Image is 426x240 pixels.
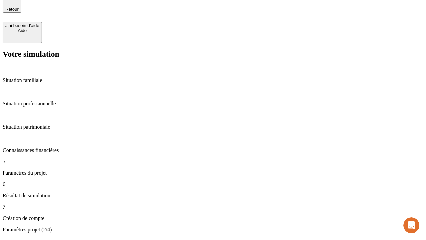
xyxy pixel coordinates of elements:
[403,217,419,233] iframe: Intercom live chat
[3,181,423,187] p: 6
[7,11,164,18] div: L’équipe répond généralement dans un délai de quelques minutes.
[3,159,423,165] p: 5
[3,193,423,199] p: Résultat de simulation
[3,101,423,107] p: Situation professionnelle
[5,28,39,33] div: Aide
[7,6,164,11] div: Vous avez besoin d’aide ?
[3,147,423,153] p: Connaissances financières
[3,227,423,233] p: Paramètres projet (2/4)
[3,50,423,59] h2: Votre simulation
[3,3,183,21] div: Ouvrir le Messenger Intercom
[3,124,423,130] p: Situation patrimoniale
[5,23,39,28] div: J’ai besoin d'aide
[3,170,423,176] p: Paramètres du projet
[3,204,423,210] p: 7
[5,7,19,12] span: Retour
[3,22,42,43] button: J’ai besoin d'aideAide
[3,215,423,221] p: Création de compte
[3,77,423,83] p: Situation familiale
